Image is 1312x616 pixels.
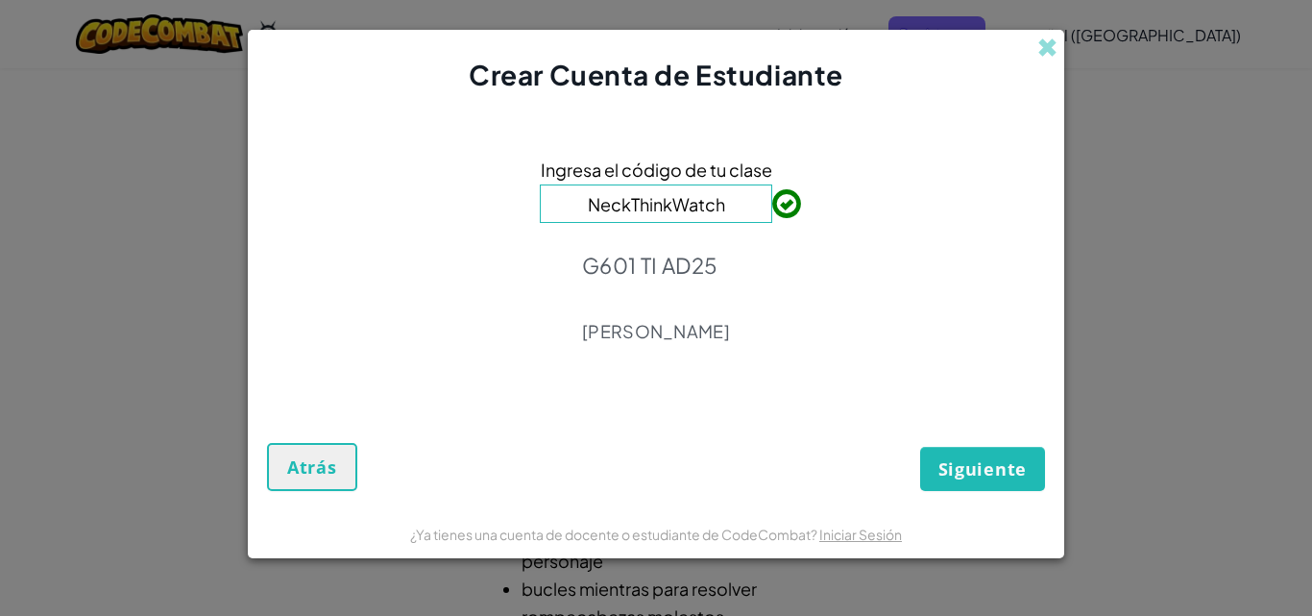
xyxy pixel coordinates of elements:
button: Siguiente [920,447,1045,491]
a: Iniciar Sesión [819,526,902,543]
p: [PERSON_NAME] [582,320,730,343]
button: Atrás [267,443,357,491]
span: Atrás [287,456,337,479]
span: Siguiente [938,457,1027,480]
span: Ingresa el código de tu clase [541,156,772,184]
p: G601 TI AD25 [582,252,730,279]
span: ¿Ya tienes una cuenta de docente o estudiante de CodeCombat? [410,526,819,543]
span: Crear Cuenta de Estudiante [469,58,843,91]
